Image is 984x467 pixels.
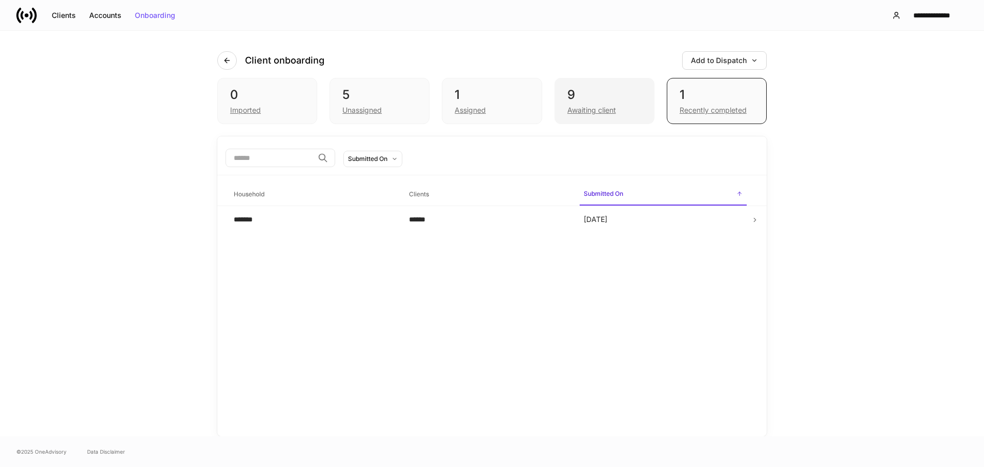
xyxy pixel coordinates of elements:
[455,105,486,115] div: Assigned
[52,12,76,19] div: Clients
[580,184,747,206] span: Submitted On
[45,7,83,24] button: Clients
[576,206,751,233] td: [DATE]
[409,189,429,199] h6: Clients
[348,154,387,164] div: Submitted On
[330,78,429,124] div: 5Unassigned
[16,448,67,456] span: © 2025 OneAdvisory
[89,12,121,19] div: Accounts
[680,105,747,115] div: Recently completed
[691,57,758,64] div: Add to Dispatch
[230,105,261,115] div: Imported
[567,105,616,115] div: Awaiting client
[455,87,529,103] div: 1
[555,78,654,124] div: 9Awaiting client
[682,51,767,70] button: Add to Dispatch
[442,78,542,124] div: 1Assigned
[128,7,182,24] button: Onboarding
[135,12,175,19] div: Onboarding
[342,87,417,103] div: 5
[230,184,397,205] span: Household
[87,448,125,456] a: Data Disclaimer
[667,78,767,124] div: 1Recently completed
[217,78,317,124] div: 0Imported
[405,184,572,205] span: Clients
[584,189,623,198] h6: Submitted On
[567,87,642,103] div: 9
[680,87,754,103] div: 1
[230,87,304,103] div: 0
[342,105,382,115] div: Unassigned
[343,151,402,167] button: Submitted On
[234,189,264,199] h6: Household
[83,7,128,24] button: Accounts
[245,54,324,67] h4: Client onboarding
